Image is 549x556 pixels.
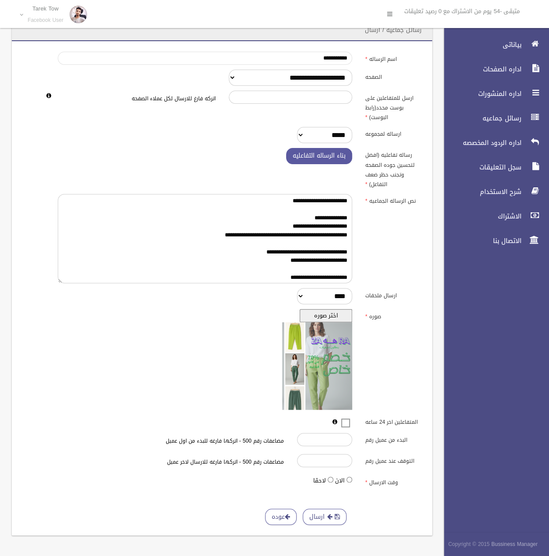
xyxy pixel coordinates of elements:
label: لاحقا [313,475,326,486]
small: Facebook User [28,17,63,24]
span: Copyright © 2015 [448,539,490,549]
img: معاينه الصوره [282,322,352,410]
label: الان [335,475,345,486]
label: المتفاعلين اخر 24 ساعه [359,415,427,427]
a: عوده [265,509,297,525]
h6: مضاعفات رقم 500 - اتركها فارغه للارسال لاخر عميل [126,459,283,465]
label: اسم الرساله [359,52,427,64]
label: وقت الارسال [359,475,427,487]
label: ارسال ملحقات [359,288,427,300]
span: سجل التعليقات [437,163,524,172]
a: الاتصال بنا [437,231,549,250]
button: ارسال [303,509,346,525]
label: التوقف عند عميل رقم [359,454,427,466]
h6: اتركه فارغ للارسال لكل عملاء الصفحه [58,96,215,102]
label: رساله تفاعليه (افضل لتحسين جوده الصفحه وتجنب حظر ضعف التفاعل) [359,148,427,189]
a: اداره الصفحات [437,60,549,79]
a: بياناتى [437,35,549,54]
button: اختر صوره [300,309,352,322]
a: سجل التعليقات [437,158,549,177]
span: الاتصال بنا [437,236,524,245]
span: اداره الردود المخصصه [437,138,524,147]
span: الاشتراك [437,212,524,221]
a: شرح الاستخدام [437,182,549,201]
strong: Bussiness Manager [491,539,538,549]
label: الصفحه [359,70,427,82]
span: شرح الاستخدام [437,187,524,196]
p: Tarek Tow [28,5,63,12]
span: رسائل جماعيه [437,114,524,123]
label: ارسل للمتفاعلين على بوست محدد(رابط البوست) [359,91,427,122]
label: صوره [359,309,427,321]
a: رسائل جماعيه [437,109,549,128]
span: اداره المنشورات [437,89,524,98]
label: البدء من عميل رقم [359,433,427,445]
label: ارساله لمجموعه [359,127,427,139]
h6: مضاعفات رقم 500 - اتركها فارغه للبدء من اول عميل [126,438,283,444]
a: اداره الردود المخصصه [437,133,549,152]
span: اداره الصفحات [437,65,524,74]
button: بناء الرساله التفاعليه [286,148,352,164]
a: اداره المنشورات [437,84,549,103]
label: نص الرساله الجماعيه [359,194,427,206]
a: الاشتراك [437,207,549,226]
span: بياناتى [437,40,524,49]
